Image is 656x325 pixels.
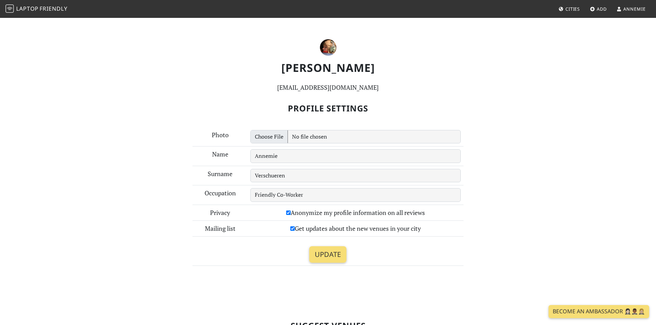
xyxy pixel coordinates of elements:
img: LaptopFriendly [6,4,14,13]
a: LaptopFriendly LaptopFriendly [6,3,67,15]
header: [EMAIL_ADDRESS][DOMAIN_NAME] [101,17,555,293]
a: Annemie [614,3,648,15]
input: Update [309,246,346,263]
h2: Profile Settings [119,98,538,119]
input: Get updates about the new venues in your city [290,226,295,231]
a: Cities [556,3,583,15]
input: Anonymize my profile information on all reviews [286,210,291,215]
img: 6863-annemie.jpg [320,39,336,56]
td: Mailing list [192,220,248,236]
h1: [PERSON_NAME] [123,61,533,74]
td: Occupation [192,185,248,205]
td: Photo [192,127,248,147]
a: Add [587,3,610,15]
span: Friendly [40,5,67,12]
span: translation missing: en.user.settings.privacy [210,208,230,217]
td: Name [192,147,248,166]
td: Surname [192,166,248,185]
a: Become an Ambassador 🤵🏻‍♀️🤵🏾‍♂️🤵🏼‍♀️ [549,305,649,318]
label: Anonymize my profile information on all reviews [286,208,425,218]
span: Add [597,6,607,12]
label: Get updates about the new venues in your city [290,224,421,234]
span: Laptop [16,5,39,12]
span: Annemie [623,6,645,12]
span: Cities [565,6,580,12]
